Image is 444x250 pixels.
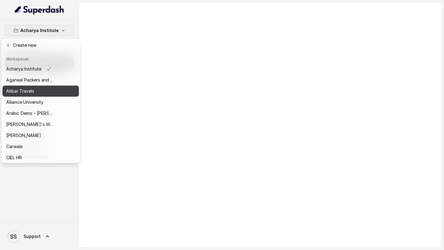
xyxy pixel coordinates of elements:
p: Acharya Institute [6,65,41,73]
p: Arabic Demo - [PERSON_NAME] [6,110,55,117]
p: Agarwal Packers and Movers - DRS Group [6,76,55,84]
header: Workspaces [2,54,79,63]
p: CIEL HR [6,154,22,161]
button: Create new [2,40,79,51]
button: Acharya Institute [5,25,74,36]
p: Carwale [6,143,23,150]
p: [PERSON_NAME]'s Workspace [6,121,55,128]
p: Acharya Institute [20,27,59,34]
div: Acharya Institute [1,38,80,163]
p: Akbar Travels [6,87,34,95]
p: [PERSON_NAME] [6,132,41,139]
p: Alliance University [6,99,43,106]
